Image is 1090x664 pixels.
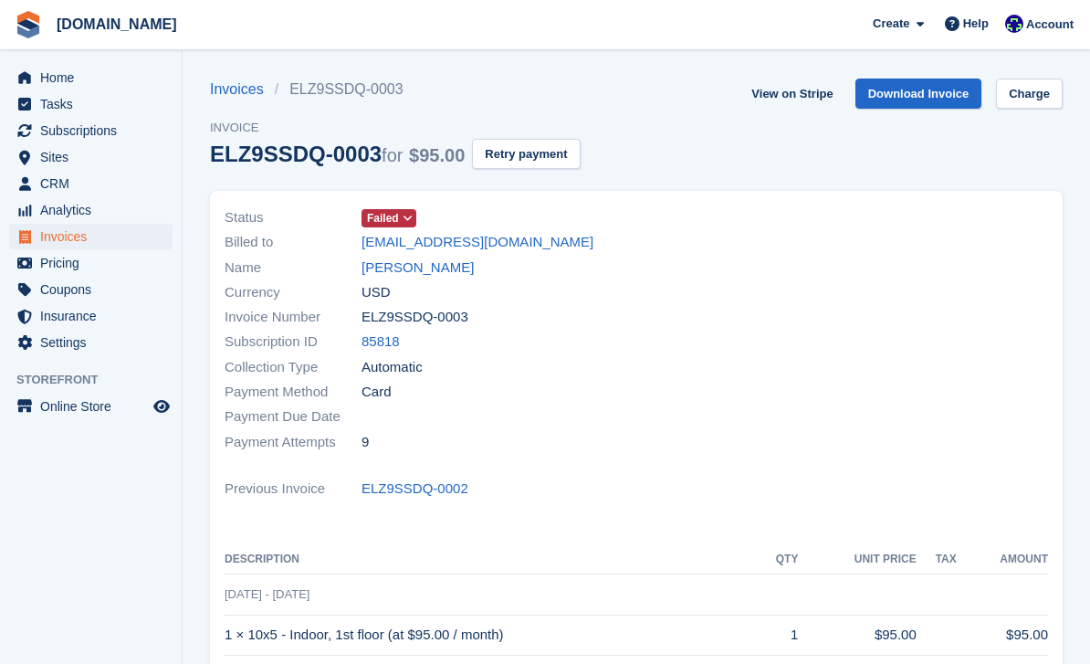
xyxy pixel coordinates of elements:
div: ELZ9SSDQ-0003 [210,142,465,166]
span: Currency [225,282,362,303]
img: Mike Gruttadaro [1005,15,1023,33]
span: Invoices [40,224,150,249]
span: Sites [40,144,150,170]
span: Settings [40,330,150,355]
span: Status [225,207,362,228]
a: menu [9,394,173,419]
td: $95.00 [957,615,1048,656]
a: Charge [996,79,1063,109]
a: 85818 [362,332,400,353]
span: Billed to [225,232,362,253]
img: stora-icon-8386f47178a22dfd0bd8f6a31ec36ba5ce8667c1dd55bd0f319d3a0aa187defe.svg [15,11,42,38]
span: Tasks [40,91,150,117]
span: Collection Type [225,357,362,378]
a: View on Stripe [744,79,840,109]
a: menu [9,224,173,249]
span: Home [40,65,150,90]
span: Previous Invoice [225,479,362,500]
a: menu [9,65,173,90]
span: Subscription ID [225,332,362,353]
a: [PERSON_NAME] [362,258,474,279]
th: QTY [755,545,798,574]
a: Download Invoice [855,79,982,109]
a: Preview store [151,395,173,417]
span: Insurance [40,303,150,329]
span: for [382,145,403,165]
span: Payment Due Date [225,406,362,427]
span: Account [1026,16,1074,34]
td: 1 [755,615,798,656]
a: menu [9,330,173,355]
a: Invoices [210,79,275,100]
td: $95.00 [798,615,916,656]
button: Retry payment [472,139,580,169]
a: menu [9,250,173,276]
span: Invoice [210,119,581,137]
span: Pricing [40,250,150,276]
span: Payment Method [225,382,362,403]
th: Amount [957,545,1048,574]
th: Tax [917,545,957,574]
span: Coupons [40,277,150,302]
span: Payment Attempts [225,432,362,453]
a: menu [9,277,173,302]
span: Invoice Number [225,307,362,328]
td: 1 × 10x5 - Indoor, 1st floor (at $95.00 / month) [225,615,755,656]
span: $95.00 [409,145,465,165]
span: Help [963,15,989,33]
span: Online Store [40,394,150,419]
span: USD [362,282,391,303]
span: [DATE] - [DATE] [225,587,309,601]
a: Failed [362,207,416,228]
a: menu [9,171,173,196]
span: Analytics [40,197,150,223]
span: CRM [40,171,150,196]
a: ELZ9SSDQ-0002 [362,479,468,500]
a: [DOMAIN_NAME] [49,9,184,39]
a: menu [9,303,173,329]
span: ELZ9SSDQ-0003 [362,307,468,328]
span: Name [225,258,362,279]
span: Storefront [16,371,182,389]
span: Failed [367,210,399,227]
span: Subscriptions [40,118,150,143]
th: Unit Price [798,545,916,574]
nav: breadcrumbs [210,79,581,100]
span: Create [873,15,909,33]
th: Description [225,545,755,574]
span: 9 [362,432,369,453]
a: menu [9,91,173,117]
a: menu [9,144,173,170]
a: [EMAIL_ADDRESS][DOMAIN_NAME] [362,232,593,253]
a: menu [9,197,173,223]
a: menu [9,118,173,143]
span: Card [362,382,392,403]
span: Automatic [362,357,423,378]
